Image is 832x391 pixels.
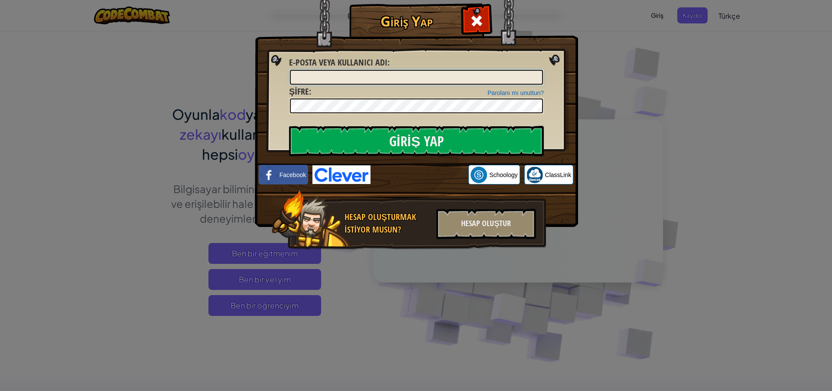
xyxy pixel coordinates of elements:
[344,211,431,236] div: Hesap oluşturmak istiyor musun?
[261,167,277,183] img: facebook_small.png
[436,209,536,239] div: Hesap Oluştur
[351,13,462,29] h1: Giriş Yap
[487,89,544,96] a: Parolanı mı unuttun?
[289,85,309,97] span: Şifre
[370,165,468,184] iframe: Google ile Oturum Açma Düğmesi
[489,171,517,179] span: Schoology
[289,56,390,69] label: :
[289,56,387,68] span: E-posta veya kullanıcı adı
[279,171,306,179] span: Facebook
[545,171,572,179] span: ClassLink
[471,167,487,183] img: schoology.png
[289,85,311,98] label: :
[289,126,544,156] input: Giriş Yap
[526,167,543,183] img: classlink-logo-small.png
[312,165,370,184] img: clever-logo-blue.png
